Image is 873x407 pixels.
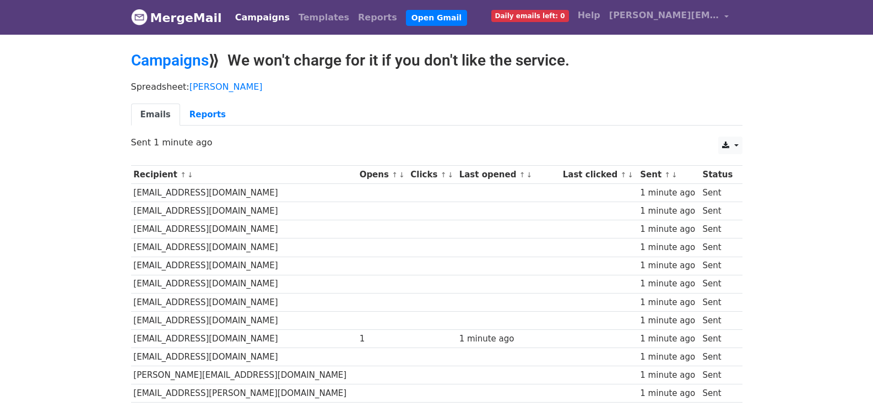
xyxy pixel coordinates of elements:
a: Reports [354,7,402,29]
div: 1 minute ago [640,296,697,309]
a: ↑ [392,171,398,179]
td: Sent [700,257,737,275]
div: 1 minute ago [640,369,697,382]
div: 1 [360,333,405,345]
div: 1 minute ago [640,333,697,345]
td: [EMAIL_ADDRESS][DOMAIN_NAME] [131,257,357,275]
th: Last clicked [560,166,638,184]
a: ↑ [519,171,525,179]
a: Open Gmail [406,10,467,26]
td: [EMAIL_ADDRESS][DOMAIN_NAME] [131,220,357,238]
th: Status [700,166,737,184]
td: Sent [700,184,737,202]
a: ↑ [441,171,447,179]
a: MergeMail [131,6,222,29]
p: Spreadsheet: [131,81,742,93]
td: Sent [700,275,737,293]
td: Sent [700,348,737,366]
div: 1 minute ago [459,333,558,345]
td: Sent [700,202,737,220]
td: [EMAIL_ADDRESS][PERSON_NAME][DOMAIN_NAME] [131,384,357,403]
div: 1 minute ago [640,351,697,363]
td: Sent [700,384,737,403]
a: ↓ [447,171,453,179]
div: 1 minute ago [640,259,697,272]
td: Sent [700,366,737,384]
a: Help [573,4,605,26]
div: 1 minute ago [640,187,697,199]
td: [EMAIL_ADDRESS][DOMAIN_NAME] [131,311,357,329]
td: [EMAIL_ADDRESS][DOMAIN_NAME] [131,329,357,348]
a: ↓ [187,171,193,179]
td: Sent [700,293,737,311]
td: Sent [700,238,737,257]
a: Daily emails left: 0 [487,4,573,26]
td: [PERSON_NAME][EMAIL_ADDRESS][DOMAIN_NAME] [131,366,357,384]
th: Recipient [131,166,357,184]
td: [EMAIL_ADDRESS][DOMAIN_NAME] [131,348,357,366]
a: Templates [294,7,354,29]
td: Sent [700,311,737,329]
th: Sent [638,166,700,184]
a: [PERSON_NAME] [189,82,263,92]
a: Reports [180,104,235,126]
td: Sent [700,329,737,348]
div: 1 minute ago [640,241,697,254]
td: [EMAIL_ADDRESS][DOMAIN_NAME] [131,238,357,257]
th: Clicks [408,166,457,184]
div: 1 minute ago [640,314,697,327]
div: 1 minute ago [640,387,697,400]
td: [EMAIL_ADDRESS][DOMAIN_NAME] [131,202,357,220]
a: Emails [131,104,180,126]
a: Campaigns [131,51,209,69]
a: ↓ [627,171,633,179]
a: Campaigns [231,7,294,29]
a: ↓ [399,171,405,179]
div: 1 minute ago [640,205,697,218]
div: 1 minute ago [640,278,697,290]
th: Opens [357,166,408,184]
p: Sent 1 minute ago [131,137,742,148]
td: [EMAIL_ADDRESS][DOMAIN_NAME] [131,293,357,311]
th: Last opened [457,166,560,184]
span: [PERSON_NAME][EMAIL_ADDRESS][DOMAIN_NAME] [609,9,719,22]
div: 1 minute ago [640,223,697,236]
a: [PERSON_NAME][EMAIL_ADDRESS][DOMAIN_NAME] [605,4,734,30]
span: Daily emails left: 0 [491,10,569,22]
img: MergeMail logo [131,9,148,25]
h2: ⟫ We won't charge for it if you don't like the service. [131,51,742,70]
a: ↓ [671,171,677,179]
a: ↓ [526,171,532,179]
td: [EMAIL_ADDRESS][DOMAIN_NAME] [131,184,357,202]
a: ↑ [180,171,186,179]
td: Sent [700,220,737,238]
td: [EMAIL_ADDRESS][DOMAIN_NAME] [131,275,357,293]
a: ↑ [664,171,670,179]
a: ↑ [621,171,627,179]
